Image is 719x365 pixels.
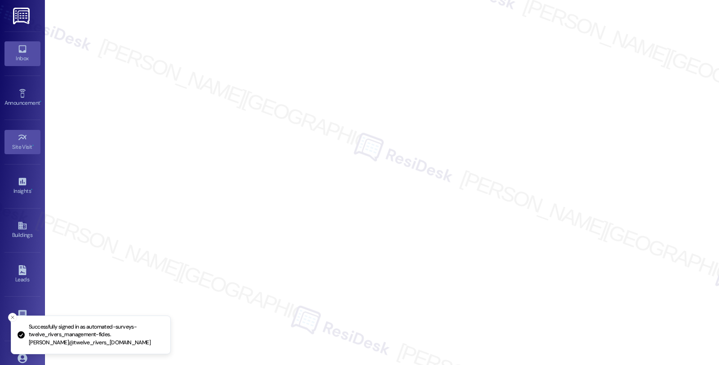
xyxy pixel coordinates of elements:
img: ResiDesk Logo [13,8,31,24]
a: Buildings [4,218,40,242]
a: Inbox [4,41,40,66]
p: Successfully signed in as automated-surveys-twelve_rivers_management-fides.[PERSON_NAME]@twelve_r... [29,323,163,347]
button: Close toast [8,313,17,322]
span: • [40,98,41,105]
a: Leads [4,263,40,287]
a: Templates • [4,307,40,331]
span: • [32,142,34,149]
span: • [31,187,32,193]
a: Site Visit • [4,130,40,154]
a: Insights • [4,174,40,198]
